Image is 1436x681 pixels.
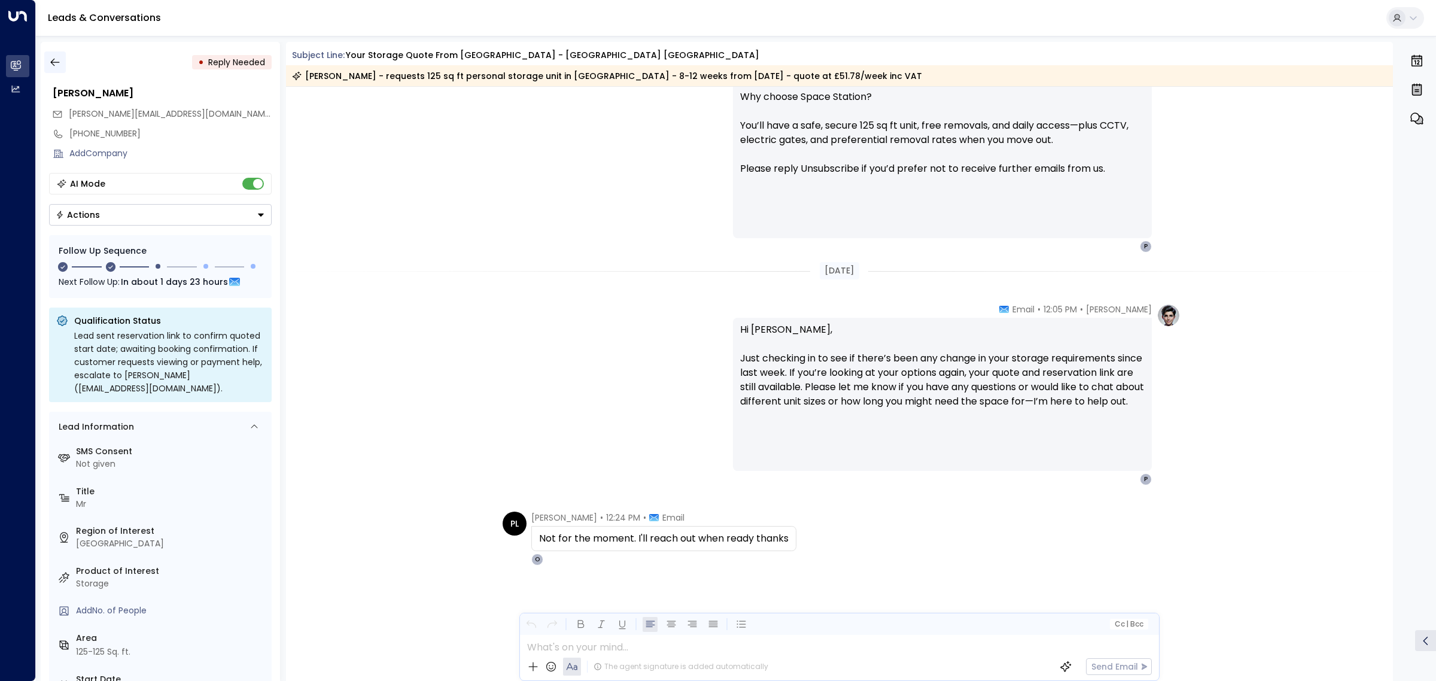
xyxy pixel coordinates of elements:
[1109,619,1148,630] button: Cc|Bcc
[76,632,267,644] label: Area
[76,565,267,577] label: Product of Interest
[76,525,267,537] label: Region of Interest
[531,512,597,524] span: [PERSON_NAME]
[1038,303,1041,315] span: •
[740,323,1145,423] p: Hi [PERSON_NAME], Just checking in to see if there’s been any change in your storage requirements...
[1114,620,1143,628] span: Cc Bcc
[54,421,134,433] div: Lead Information
[662,512,684,524] span: Email
[503,512,527,536] div: PL
[76,498,267,510] div: Mr
[1043,303,1077,315] span: 12:05 PM
[346,49,759,62] div: Your storage quote from [GEOGRAPHIC_DATA] - [GEOGRAPHIC_DATA] [GEOGRAPHIC_DATA]
[48,11,161,25] a: Leads & Conversations
[59,275,262,288] div: Next Follow Up:
[76,604,267,617] div: AddNo. of People
[76,445,267,458] label: SMS Consent
[76,485,267,498] label: Title
[70,178,105,190] div: AI Mode
[1012,303,1035,315] span: Email
[544,617,559,632] button: Redo
[524,617,538,632] button: Undo
[1140,241,1152,253] div: P
[1086,303,1152,315] span: [PERSON_NAME]
[643,512,646,524] span: •
[121,275,228,288] span: In about 1 days 23 hours
[74,329,264,395] div: Lead sent reservation link to confirm quoted start date; awaiting booking confirmation. If custom...
[539,531,789,546] div: Not for the moment. I'll reach out when ready thanks
[69,108,273,120] span: [PERSON_NAME][EMAIL_ADDRESS][DOMAIN_NAME]
[49,204,272,226] div: Button group with a nested menu
[76,646,130,658] div: 125-125 Sq. ft.
[531,554,543,566] div: O
[76,458,267,470] div: Not given
[1157,303,1181,327] img: profile-logo.png
[292,70,922,82] div: [PERSON_NAME] - requests 125 sq ft personal storage unit in [GEOGRAPHIC_DATA] - 8-12 weeks from [...
[208,56,265,68] span: Reply Needed
[53,86,272,101] div: [PERSON_NAME]
[59,245,262,257] div: Follow Up Sequence
[69,147,272,160] div: AddCompany
[600,512,603,524] span: •
[69,108,272,120] span: philip-lamb@hotmail.co.uk
[49,204,272,226] button: Actions
[1140,473,1152,485] div: P
[74,315,264,327] p: Qualification Status
[606,512,640,524] span: 12:24 PM
[1080,303,1083,315] span: •
[820,262,859,279] div: [DATE]
[1126,620,1128,628] span: |
[76,577,267,590] div: Storage
[198,51,204,73] div: •
[594,661,768,672] div: The agent signature is added automatically
[292,49,345,61] span: Subject Line:
[56,209,100,220] div: Actions
[69,127,272,140] div: [PHONE_NUMBER]
[76,537,267,550] div: [GEOGRAPHIC_DATA]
